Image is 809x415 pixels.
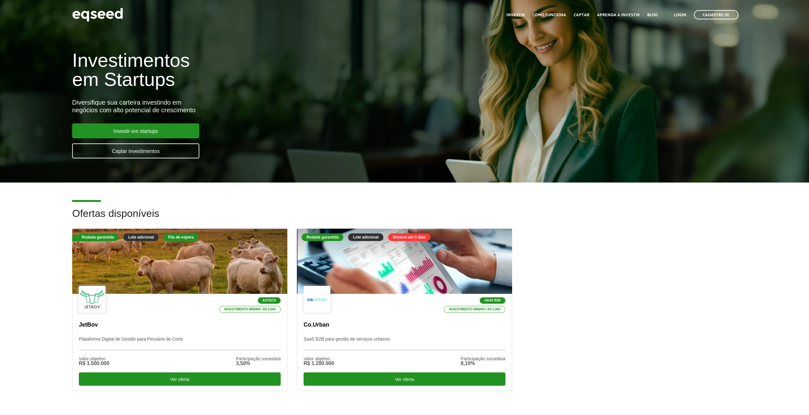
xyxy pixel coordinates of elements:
[79,361,109,366] div: R$ 1.500.000
[72,51,467,89] h1: Investimentos em Startups
[79,356,109,361] div: Valor objetivo
[219,306,281,313] p: Investimento mínimo: R$ 5.000
[597,13,640,17] a: Aprenda a investir
[674,13,686,17] a: Login
[461,356,505,361] div: Participação societária
[574,13,589,17] a: Captar
[388,233,430,241] div: Encerra em 5 dias
[532,13,566,17] a: Como funciona
[79,322,281,329] p: JetBov
[304,361,334,366] div: R$ 1.200.000
[480,297,505,304] p: SaaS B2B
[72,235,108,241] div: Fila de espera
[304,356,334,361] div: Valor objetivo
[258,297,281,304] p: Agtech
[123,233,159,241] div: Lote adicional
[72,6,123,23] img: EqSeed
[304,336,505,350] p: SaaS B2B para gestão de serviços urbanos
[694,10,738,19] a: Cadastre-se
[236,356,281,361] div: Participação societária
[297,229,512,391] a: Rodada garantida Lote adicional Encerra em 5 dias SaaS B2B Investimento mínimo: R$ 5.000 Co.Urban...
[304,372,505,386] div: Ver oferta
[72,208,737,229] h2: Ofertas disponíveis
[79,372,281,386] div: Ver oferta
[72,143,199,158] a: Captar investimentos
[77,233,119,241] div: Rodada garantida
[444,306,505,313] p: Investimento mínimo: R$ 5.000
[236,361,281,366] div: 3,50%
[461,361,505,366] div: 8,10%
[302,233,343,241] div: Rodada garantida
[647,13,658,17] a: Blog
[72,229,287,391] a: Fila de espera Rodada garantida Lote adicional Fila de espera Agtech Investimento mínimo: R$ 5.00...
[304,322,505,329] p: Co.Urban
[506,13,525,17] a: Investir
[72,123,199,138] a: Investir em startups
[163,233,198,241] div: Fila de espera
[79,336,281,350] p: Plataforma Digital de Gestão para Pecuária de Corte
[72,99,467,114] div: Diversifique sua carteira investindo em negócios com alto potencial de crescimento
[348,233,383,241] div: Lote adicional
